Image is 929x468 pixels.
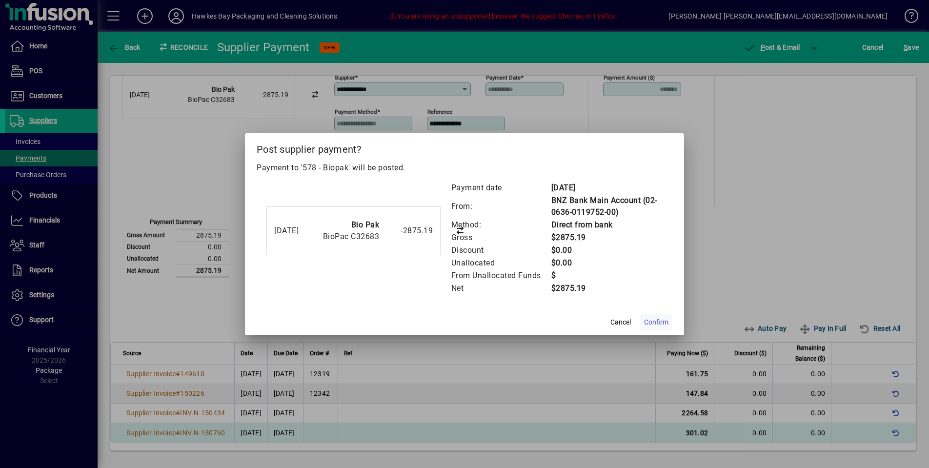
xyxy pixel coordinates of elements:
td: Payment date [451,182,551,194]
td: Discount [451,244,551,257]
td: From Unallocated Funds [451,269,551,282]
td: Unallocated [451,257,551,269]
span: Confirm [644,317,668,327]
td: $ [551,269,663,282]
td: BNZ Bank Main Account (02-0636-0119752-00) [551,194,663,219]
button: Cancel [605,314,636,331]
td: $2875.19 [551,231,663,244]
button: Confirm [640,314,672,331]
td: Method: [451,219,551,231]
td: Net [451,282,551,295]
strong: Bio Pak [351,220,380,229]
span: Cancel [610,317,631,327]
td: $0.00 [551,244,663,257]
div: -2875.19 [384,225,433,237]
td: $2875.19 [551,282,663,295]
td: Direct from bank [551,219,663,231]
h2: Post supplier payment? [245,133,684,162]
div: [DATE] [274,225,313,237]
td: From: [451,194,551,219]
p: Payment to '578 - Biopak' will be posted. [257,162,672,174]
td: [DATE] [551,182,663,194]
span: BioPac C32683 [323,232,380,241]
td: $0.00 [551,257,663,269]
td: Gross [451,231,551,244]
